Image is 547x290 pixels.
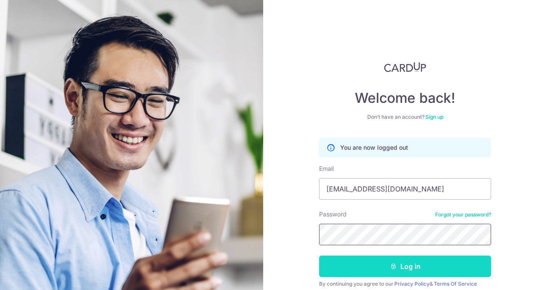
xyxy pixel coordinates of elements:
[319,210,347,219] label: Password
[394,281,430,287] a: Privacy Policy
[435,211,491,218] a: Forgot your password?
[319,178,491,200] input: Enter your Email
[434,281,477,287] a: Terms Of Service
[319,256,491,277] button: Log in
[319,114,491,120] div: Don’t have an account?
[425,114,443,120] a: Sign up
[319,164,334,173] label: Email
[319,89,491,107] h4: Welcome back!
[384,62,426,72] img: CardUp Logo
[340,143,408,152] p: You are now logged out
[319,281,491,287] div: By continuing you agree to our &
